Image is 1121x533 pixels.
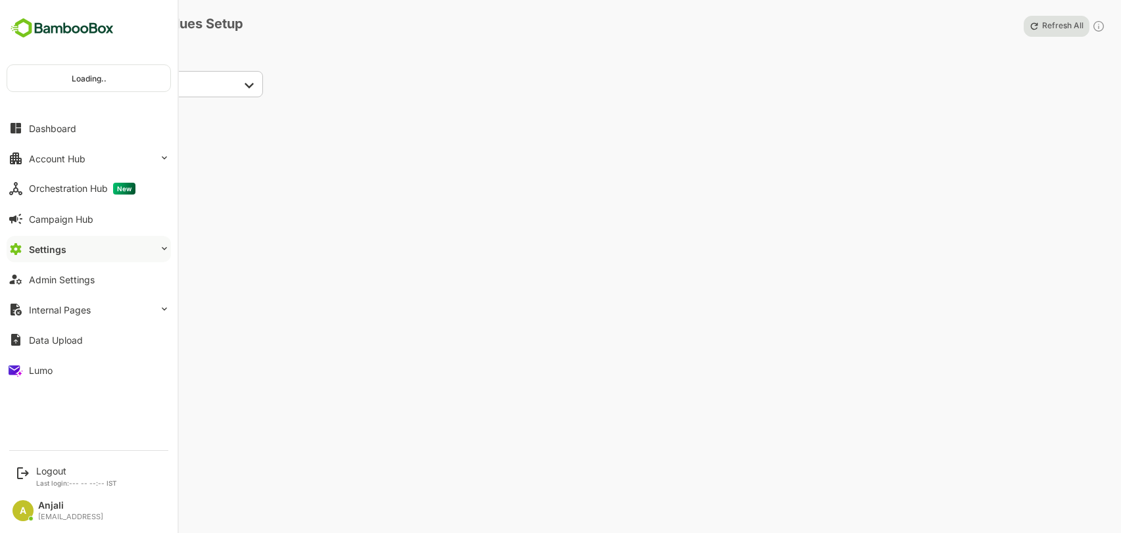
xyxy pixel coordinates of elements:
[38,513,103,521] div: [EMAIL_ADDRESS]
[7,115,171,141] button: Dashboard
[7,357,171,383] button: Lumo
[113,183,135,195] span: New
[99,71,263,97] div: ​
[7,145,171,172] button: Account Hub
[7,296,171,323] button: Internal Pages
[29,365,53,376] div: Lumo
[7,266,171,292] button: Admin Settings
[7,16,118,41] img: BambooboxFullLogoMark.5f36c76dfaba33ec1ec1367b70bb1252.svg
[7,65,170,91] div: Loading..
[1092,16,1105,36] div: Click to refresh values for all attributes in the selected attribute category
[29,335,83,346] div: Data Upload
[102,53,284,62] p: Attribute Category
[29,274,95,285] div: Admin Settings
[7,175,171,202] button: Orchestration HubNew
[12,500,34,521] div: A
[36,465,117,476] div: Logout
[29,123,76,134] div: Dashboard
[7,327,171,353] button: Data Upload
[29,153,85,164] div: Account Hub
[36,479,117,487] p: Last login: --- -- --:-- IST
[29,214,93,225] div: Campaign Hub
[29,244,66,255] div: Settings
[7,236,171,262] button: Settings
[38,500,103,511] div: Anjali
[7,206,171,232] button: Campaign Hub
[29,183,135,195] div: Orchestration Hub
[29,304,91,315] div: Internal Pages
